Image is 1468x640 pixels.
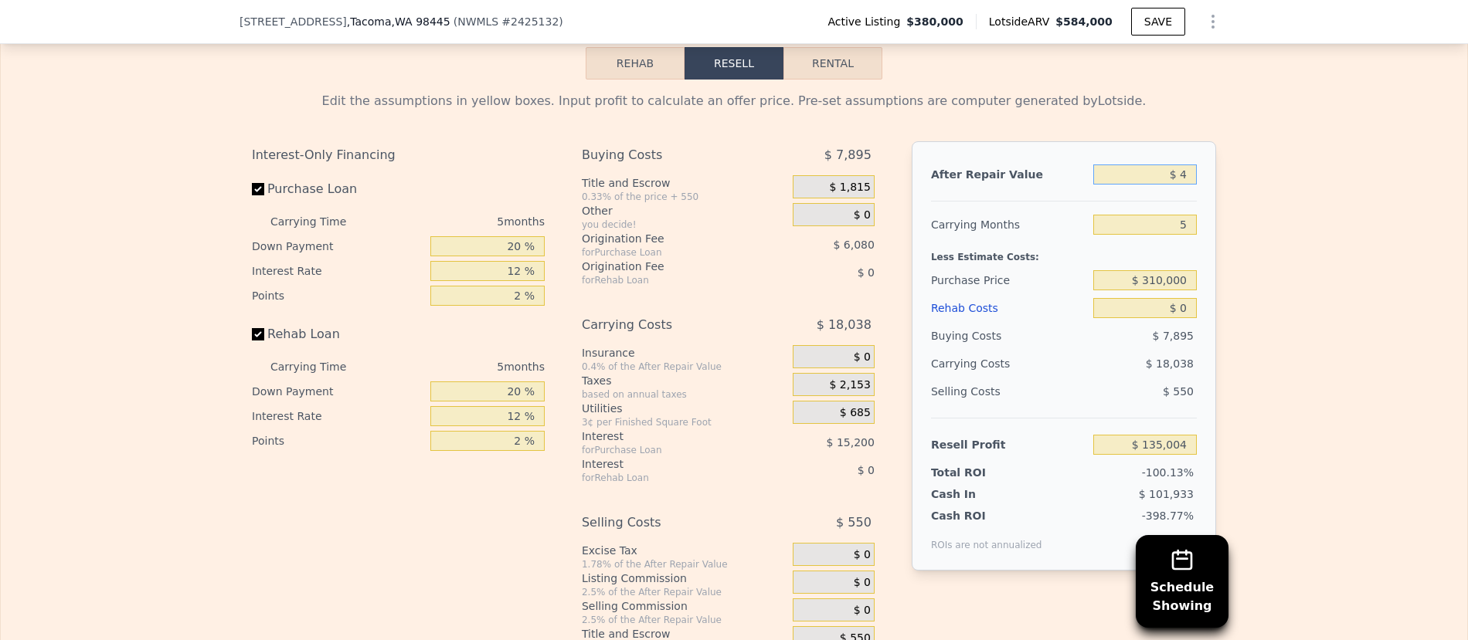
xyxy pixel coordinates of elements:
div: Other [582,203,787,218]
span: -398.77% [1142,510,1194,522]
span: , Tacoma [347,14,450,29]
span: $ 18,038 [817,311,872,339]
div: 5 months [377,354,545,379]
span: $ 15,200 [827,436,875,449]
span: $380,000 [906,14,963,29]
div: ROIs are not annualized [931,523,1042,551]
div: Taxes [582,373,787,388]
span: $ 550 [1163,385,1194,398]
div: Down Payment [252,379,424,404]
div: Interest [582,428,754,444]
span: # 2425132 [501,15,559,28]
div: Less Estimate Costs: [931,239,1197,266]
div: Origination Fee [582,231,754,246]
div: ( ) [454,14,563,29]
div: Edit the assumptions in yellow boxes. Input profit to calculate an offer price. Pre-set assumptio... [252,92,1216,110]
div: Cash In [931,486,1028,502]
input: Purchase Loan [252,183,264,195]
label: Purchase Loan [252,175,424,203]
input: Rehab Loan [252,328,264,340]
button: Rental [783,47,882,80]
span: , WA 98445 [392,15,450,28]
div: 5 months [377,209,545,234]
div: Selling Commission [582,598,787,614]
span: $584,000 [1055,15,1113,28]
button: Show Options [1198,6,1228,37]
div: Interest Rate [252,259,424,283]
div: Carrying Time [270,209,371,234]
div: Interest Rate [252,404,424,428]
div: Points [252,283,424,308]
div: you decide! [582,218,787,231]
div: Selling Costs [931,378,1087,405]
div: Carrying Costs [582,311,754,339]
div: 0.33% of the price + 550 [582,191,787,203]
div: Purchase Price [931,266,1087,294]
span: $ 0 [854,548,871,562]
span: $ 685 [840,406,871,420]
button: SAVE [1131,8,1185,36]
div: 3¢ per Finished Square Foot [582,416,787,428]
span: $ 18,038 [1146,357,1194,370]
div: 1.78% of the After Repair Value [582,558,787,571]
div: 0.4% of the After Repair Value [582,361,787,373]
div: Selling Costs [582,509,754,537]
div: Buying Costs [931,322,1087,350]
div: Carrying Costs [931,350,1028,378]
span: -100.13% [1142,466,1194,479]
div: 2.5% of the After Repair Value [582,586,787,598]
span: $ 0 [854,576,871,590]
span: $ 0 [854,208,871,222]
span: $ 0 [854,350,871,364]
div: Listing Commission [582,571,787,586]
span: $ 101,933 [1139,488,1194,500]
div: for Purchase Loan [582,444,754,456]
span: $ 1,815 [829,181,870,195]
span: $ 550 [836,509,872,537]
label: Rehab Loan [252,320,424,348]
div: Interest [582,456,754,472]
div: Points [252,428,424,453]
button: ScheduleShowing [1136,535,1228,628]
div: Rehab Costs [931,294,1087,322]
div: for Rehab Loan [582,472,754,484]
div: Interest-Only Financing [252,141,545,169]
span: $ 7,895 [824,141,872,169]
span: NWMLS [457,15,498,28]
div: for Purchase Loan [582,246,754,259]
div: based on annual taxes [582,388,787,401]
span: Lotside ARV [989,14,1055,29]
div: Utilities [582,401,787,416]
div: for Rehab Loan [582,274,754,286]
span: $ 0 [858,464,875,476]
span: $ 6,080 [833,239,874,251]
span: $ 0 [858,266,875,279]
span: Active Listing [827,14,906,29]
span: $ 7,895 [1153,330,1194,342]
button: Resell [685,47,783,80]
div: Down Payment [252,234,424,259]
div: 2.5% of the After Repair Value [582,614,787,626]
div: Buying Costs [582,141,754,169]
div: Excise Tax [582,543,787,558]
span: $ 2,153 [829,378,870,392]
span: $ 0 [854,604,871,618]
div: Resell Profit [931,431,1087,459]
div: Total ROI [931,465,1028,480]
div: After Repair Value [931,161,1087,188]
span: [STREET_ADDRESS] [240,14,347,29]
div: Origination Fee [582,259,754,274]
div: Title and Escrow [582,175,787,191]
div: Carrying Time [270,354,371,379]
div: Cash ROI [931,508,1042,523]
div: Carrying Months [931,211,1087,239]
button: Rehab [586,47,685,80]
div: Insurance [582,345,787,361]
